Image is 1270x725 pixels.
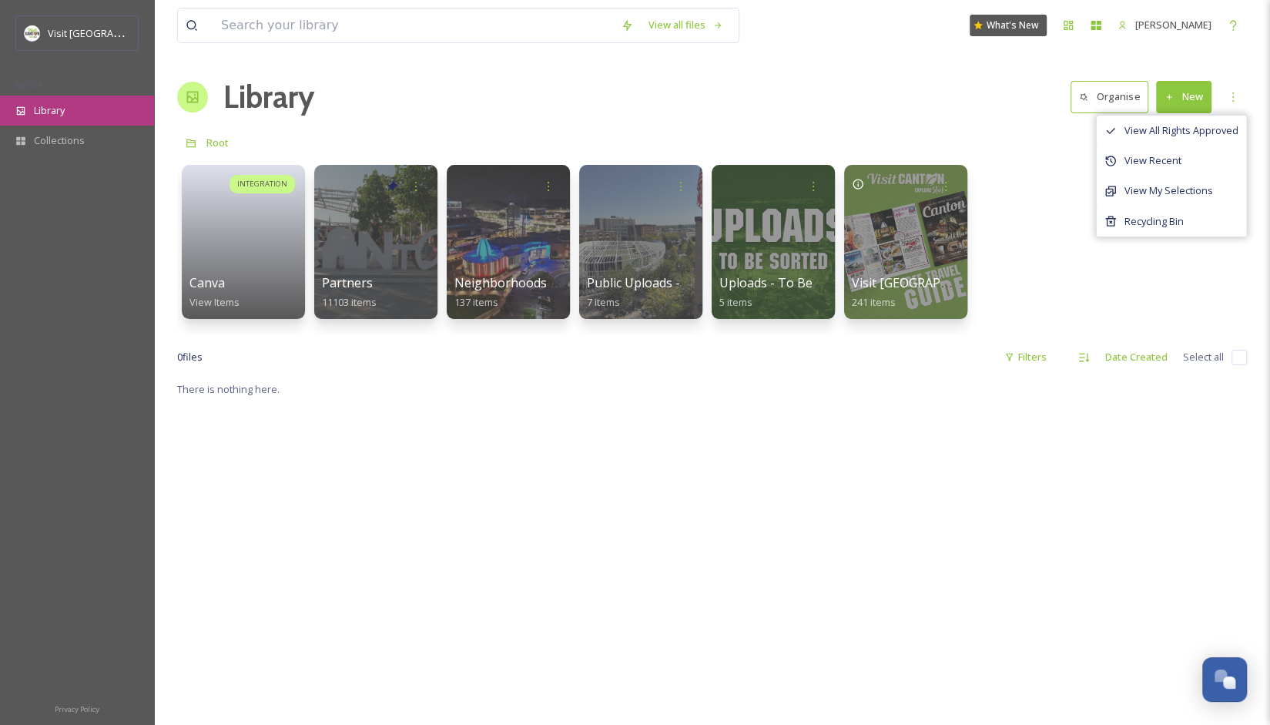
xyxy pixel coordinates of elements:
span: Public Uploads - Snapshots of [PERSON_NAME] [587,274,862,291]
span: View My Selections [1124,183,1213,198]
span: Recycling Bin [1124,214,1184,229]
span: Partners [322,274,373,291]
span: 7 items [587,295,620,309]
span: 5 items [719,295,752,309]
span: Privacy Policy [55,704,99,714]
span: 241 items [852,295,896,309]
a: Partners11103 items [322,276,377,309]
button: Open Chat [1202,657,1247,702]
span: Uploads - To Be Sorted [719,274,854,291]
span: Neighborhoods & Regions [454,274,608,291]
span: Root [206,136,229,149]
span: INTEGRATION [237,179,287,190]
a: Uploads - To Be Sorted5 items [719,276,854,309]
span: 0 file s [177,350,203,364]
a: View Recent [1097,146,1246,176]
span: There is nothing here. [177,382,280,396]
a: Privacy Policy [55,699,99,717]
span: Library [34,103,65,118]
span: Visit [GEOGRAPHIC_DATA] [48,25,167,40]
span: View Items [189,295,240,309]
a: View all files [641,10,731,40]
a: Public Uploads - Snapshots of [PERSON_NAME]7 items [587,276,862,309]
span: Collections [34,133,85,148]
a: [PERSON_NAME] [1110,10,1219,40]
a: Root [206,133,229,152]
a: Neighborhoods & Regions137 items [454,276,608,309]
span: 137 items [454,295,498,309]
span: View Recent [1124,153,1181,168]
a: Recycling Bin [1097,206,1246,237]
span: MEDIA [15,79,42,91]
a: INTEGRATIONCanvaView Items [177,157,310,319]
span: Canva [189,274,225,291]
div: Date Created [1097,342,1175,372]
a: View All Rights Approved [1097,116,1246,146]
img: download.jpeg [25,25,40,41]
a: Visit [GEOGRAPHIC_DATA] - Internal Assets241 items [852,276,1101,309]
button: Organise [1071,81,1148,112]
a: Library [223,74,314,120]
span: Select all [1183,350,1224,364]
span: [PERSON_NAME] [1135,18,1211,32]
button: New [1156,81,1211,112]
a: What's New [970,15,1047,36]
span: Visit [GEOGRAPHIC_DATA] - Internal Assets [852,274,1101,291]
span: 11103 items [322,295,377,309]
div: Filters [997,342,1054,372]
span: View All Rights Approved [1124,123,1238,138]
input: Search your library [213,8,613,42]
